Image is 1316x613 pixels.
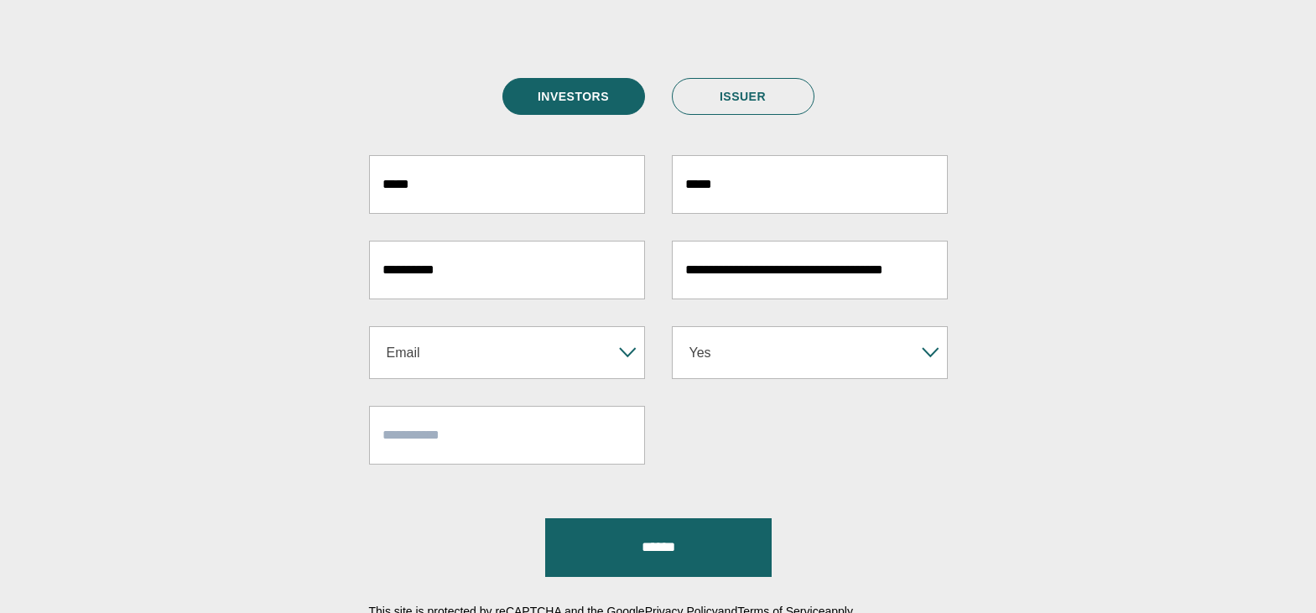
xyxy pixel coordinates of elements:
b: ▾ [612,327,644,378]
a: ISSUER [672,78,814,115]
span: Yes [681,327,915,378]
a: INVESTORS [502,78,645,115]
b: ▾ [915,327,947,378]
span: Email [378,327,612,378]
